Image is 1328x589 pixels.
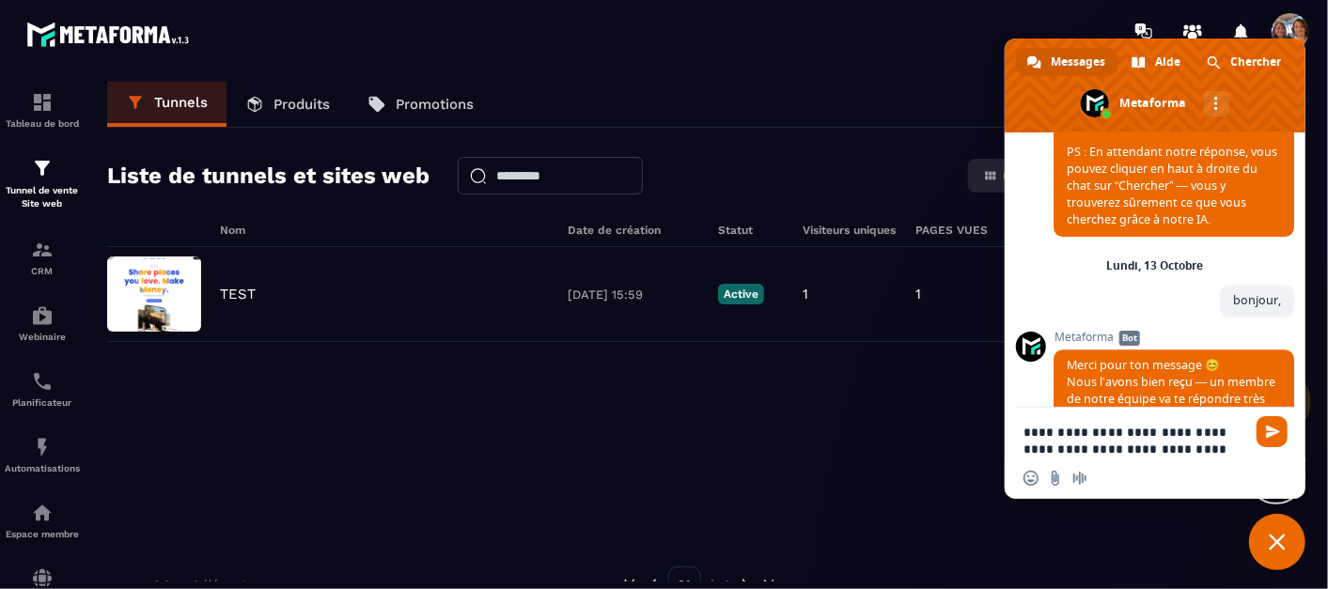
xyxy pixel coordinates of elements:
div: Messages [1016,48,1118,76]
a: automationsautomationsAutomatisations [5,422,80,488]
p: Tunnels [154,94,208,111]
a: Promotions [349,82,492,127]
h6: Date de création [568,224,699,237]
img: formation [31,239,54,261]
a: formationformationTunnel de vente Site web [5,143,80,225]
h2: Liste de tunnels et sites web [107,157,430,194]
a: automationsautomationsWebinaire [5,290,80,356]
img: image [107,256,201,332]
a: formationformationTableau de bord [5,77,80,143]
a: schedulerschedulerPlanificateur [5,356,80,422]
p: TEST [220,286,256,302]
p: Espace membre [5,529,80,539]
span: Carte [1003,168,1039,183]
span: Message audio [1072,471,1087,486]
h6: PAGES VUES [915,224,991,237]
a: Tunnels [107,82,227,127]
img: automations [31,502,54,524]
p: Automatisations [5,463,80,473]
a: formationformationCRM [5,225,80,290]
textarea: Entrez votre message... [1023,424,1245,457]
img: scheduler [31,370,54,393]
img: automations [31,436,54,458]
p: Active [718,284,764,304]
span: Bot [1119,331,1140,346]
p: Produits [273,96,330,113]
span: Envoyer [1257,416,1288,447]
span: Merci pour ton message 😊 Nous l’avons bien reçu — un membre de notre équipe va te répondre très p... [1067,59,1277,227]
div: Autres canaux [1204,91,1229,116]
span: Metaforma [1054,331,1294,344]
p: Tunnel de vente Site web [5,184,80,210]
span: Envoyer un fichier [1048,471,1063,486]
button: Carte [972,163,1050,189]
div: Fermer le chat [1249,514,1305,570]
p: Webinaire [5,332,80,342]
p: [DATE] 15:59 [568,287,699,302]
img: automations [31,304,54,327]
span: Aide [1155,48,1180,76]
p: Tableau de bord [5,118,80,129]
h6: Nom [220,224,549,237]
h6: Statut [718,224,784,237]
h6: Visiteurs uniques [803,224,897,237]
div: Lundi, 13 Octobre [1107,260,1204,271]
a: automationsautomationsEspace membre [5,488,80,553]
span: Messages [1051,48,1105,76]
img: logo [26,17,195,52]
p: Promotions [396,96,474,113]
img: formation [31,91,54,114]
p: 1 [803,286,808,302]
p: 1 [915,286,921,302]
span: Insérer un emoji [1023,471,1039,486]
a: Produits [227,82,349,127]
span: bonjour, [1233,292,1281,308]
div: Aide [1120,48,1194,76]
p: CRM [5,266,80,276]
span: Merci pour ton message 😊 Nous l’avons bien reçu — un membre de notre équipe va te répondre très p... [1067,357,1277,525]
span: Chercher [1230,48,1281,76]
p: Planificateur [5,397,80,408]
div: Chercher [1195,48,1294,76]
img: formation [31,157,54,179]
